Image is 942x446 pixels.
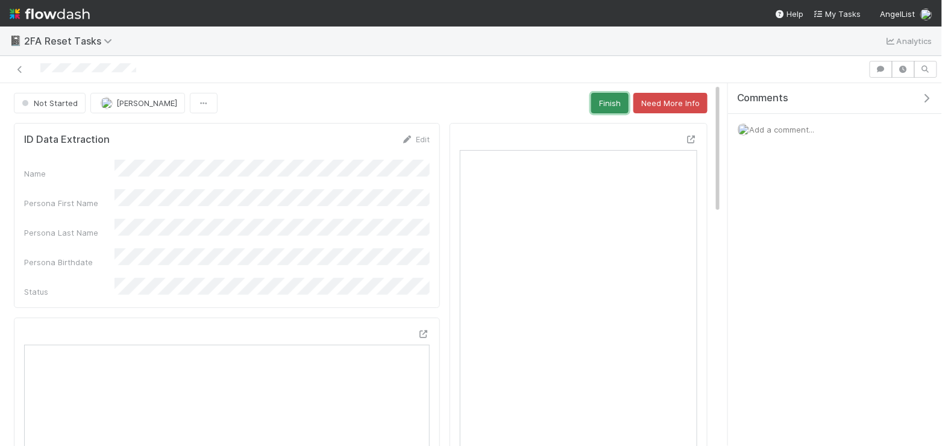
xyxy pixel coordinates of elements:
span: 2FA Reset Tasks [24,35,118,47]
span: [PERSON_NAME] [116,98,177,108]
button: Need More Info [633,93,708,113]
span: 📓 [10,36,22,46]
a: Analytics [885,34,932,48]
a: My Tasks [814,8,861,20]
a: Edit [401,134,430,144]
img: avatar_5d51780c-77ad-4a9d-a6ed-b88b2c284079.png [101,97,113,109]
span: Not Started [19,98,78,108]
button: Not Started [14,93,86,113]
button: [PERSON_NAME] [90,93,185,113]
span: My Tasks [814,9,861,19]
img: avatar_5d51780c-77ad-4a9d-a6ed-b88b2c284079.png [920,8,932,20]
div: Status [24,286,115,298]
div: Persona First Name [24,197,115,209]
div: Name [24,168,115,180]
div: Persona Last Name [24,227,115,239]
button: Finish [591,93,629,113]
img: avatar_5d51780c-77ad-4a9d-a6ed-b88b2c284079.png [738,124,750,136]
div: Help [775,8,804,20]
h5: ID Data Extraction [24,134,110,146]
div: Persona Birthdate [24,256,115,268]
span: AngelList [881,9,915,19]
span: Comments [737,92,789,104]
span: Add a comment... [750,125,815,134]
img: logo-inverted-e16ddd16eac7371096b0.svg [10,4,90,24]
